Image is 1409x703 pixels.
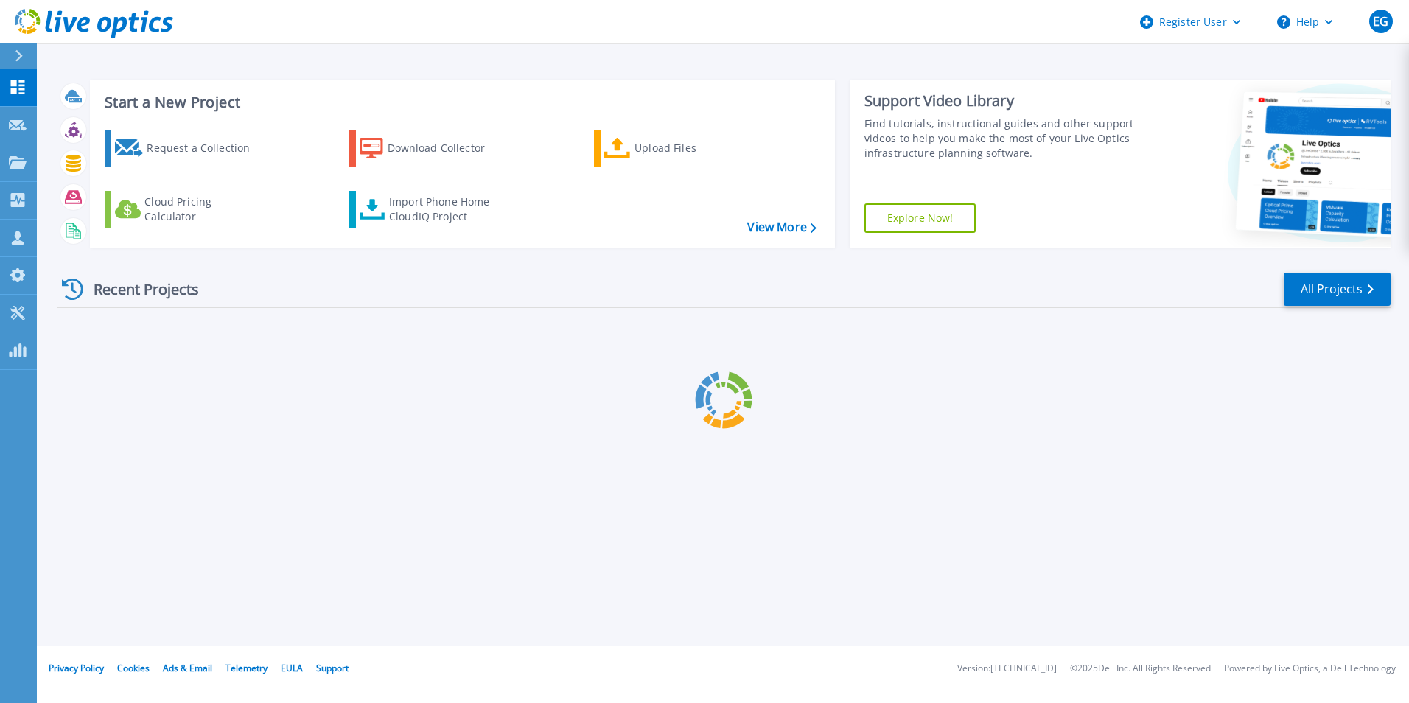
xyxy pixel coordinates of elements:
a: Request a Collection [105,130,269,167]
a: Privacy Policy [49,662,104,674]
a: Explore Now! [864,203,976,233]
a: Telemetry [225,662,268,674]
a: EULA [281,662,303,674]
div: Recent Projects [57,271,219,307]
a: Cloud Pricing Calculator [105,191,269,228]
div: Support Video Library [864,91,1140,111]
a: View More [747,220,816,234]
a: Ads & Email [163,662,212,674]
div: Request a Collection [147,133,265,163]
a: Download Collector [349,130,514,167]
span: EG [1373,15,1388,27]
div: Upload Files [634,133,752,163]
div: Cloud Pricing Calculator [144,195,262,224]
li: © 2025 Dell Inc. All Rights Reserved [1070,664,1211,674]
div: Download Collector [388,133,506,163]
div: Find tutorials, instructional guides and other support videos to help you make the most of your L... [864,116,1140,161]
a: All Projects [1284,273,1391,306]
a: Upload Files [594,130,758,167]
li: Powered by Live Optics, a Dell Technology [1224,664,1396,674]
li: Version: [TECHNICAL_ID] [957,664,1057,674]
div: Import Phone Home CloudIQ Project [389,195,504,224]
h3: Start a New Project [105,94,816,111]
a: Support [316,662,349,674]
a: Cookies [117,662,150,674]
